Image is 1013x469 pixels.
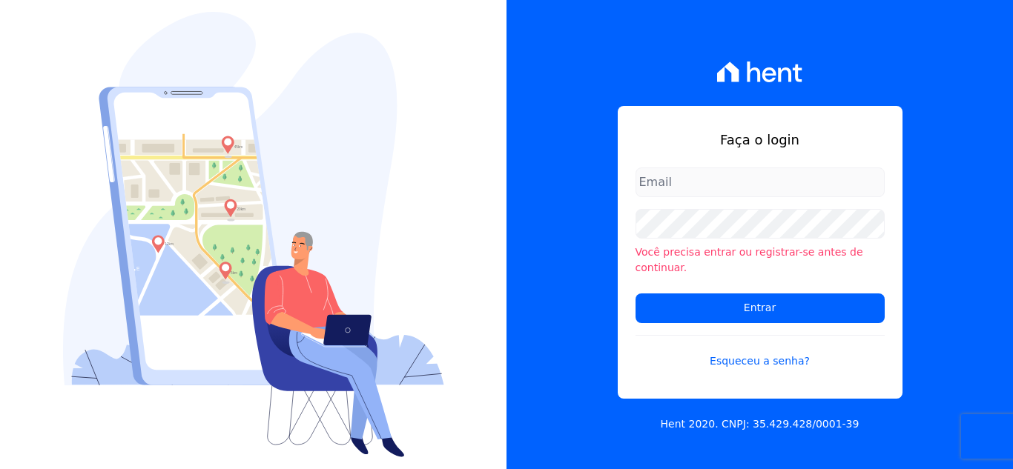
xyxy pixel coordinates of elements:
[636,167,885,197] input: Email
[636,130,885,150] h1: Faça o login
[636,335,885,369] a: Esqueceu a senha?
[636,245,885,276] li: Você precisa entrar ou registrar-se antes de continuar.
[63,12,444,457] img: Login
[636,293,885,323] input: Entrar
[661,416,859,432] p: Hent 2020. CNPJ: 35.429.428/0001-39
